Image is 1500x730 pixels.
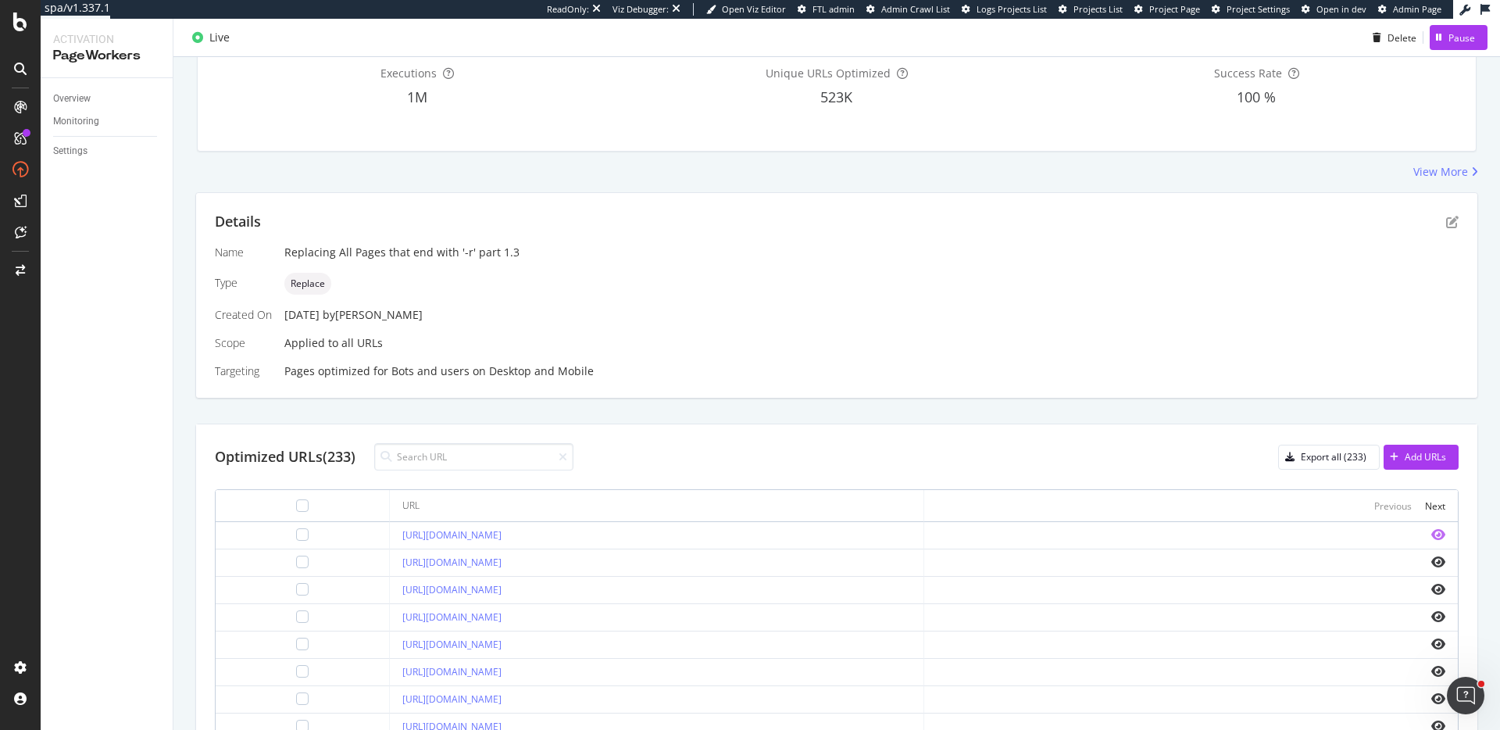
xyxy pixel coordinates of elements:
div: Type [215,275,272,291]
span: 523K [820,88,852,106]
div: pen-to-square [1446,216,1459,228]
button: Export all (233) [1278,445,1380,470]
i: eye [1431,665,1445,678]
input: Search URL [374,443,573,471]
button: Add URLs [1384,445,1459,470]
div: Pause [1448,30,1475,44]
a: Open in dev [1302,3,1366,16]
a: Monitoring [53,113,162,130]
div: Viz Debugger: [612,3,669,16]
iframe: Intercom live chat [1447,677,1484,714]
div: PageWorkers [53,47,160,65]
a: Projects List [1059,3,1123,16]
a: Settings [53,143,162,159]
a: [URL][DOMAIN_NAME] [402,528,502,542]
a: [URL][DOMAIN_NAME] [402,556,502,569]
div: URL [402,499,420,513]
button: Delete [1366,25,1416,50]
div: [DATE] [284,307,1459,323]
div: Pages optimized for on [284,363,1459,379]
a: [URL][DOMAIN_NAME] [402,610,502,624]
a: Admin Crawl List [866,3,950,16]
div: Bots and users [391,363,470,379]
div: Created On [215,307,272,323]
button: Pause [1430,25,1487,50]
span: 100 % [1237,88,1276,106]
span: Admin Crawl List [881,3,950,15]
div: View More [1413,164,1468,180]
a: Project Settings [1212,3,1290,16]
div: ReadOnly: [547,3,589,16]
span: Admin Page [1393,3,1441,15]
div: Applied to all URLs [215,245,1459,379]
div: by [PERSON_NAME] [323,307,423,323]
a: Project Page [1134,3,1200,16]
span: Project Page [1149,3,1200,15]
button: Previous [1374,496,1412,515]
span: Replace [291,279,325,288]
div: Activation [53,31,160,47]
span: Open Viz Editor [722,3,786,15]
div: Scope [215,335,272,351]
i: eye [1431,583,1445,596]
div: Targeting [215,363,272,379]
i: eye [1431,528,1445,541]
a: Admin Page [1378,3,1441,16]
div: Next [1425,499,1445,513]
div: Previous [1374,499,1412,513]
div: Live [209,30,230,45]
a: [URL][DOMAIN_NAME] [402,583,502,596]
span: Success Rate [1214,66,1282,81]
div: Export all (233) [1301,450,1366,463]
span: 1M [407,88,427,106]
div: Desktop and Mobile [489,363,594,379]
button: Next [1425,496,1445,515]
a: Overview [53,91,162,107]
div: Optimized URLs (233) [215,447,355,467]
div: Add URLs [1405,450,1446,463]
span: Unique URLs Optimized [766,66,891,81]
div: Monitoring [53,113,99,130]
span: Open in dev [1316,3,1366,15]
div: Overview [53,91,91,107]
a: Logs Projects List [962,3,1047,16]
div: Details [215,212,261,232]
i: eye [1431,638,1445,650]
a: View More [1413,164,1478,180]
div: Delete [1387,30,1416,44]
a: FTL admin [798,3,855,16]
div: neutral label [284,273,331,295]
span: Projects List [1073,3,1123,15]
i: eye [1431,556,1445,568]
i: eye [1431,692,1445,705]
span: Project Settings [1227,3,1290,15]
div: Replacing All Pages that end with '-r' part 1.3 [284,245,1459,260]
div: Name [215,245,272,260]
a: Open Viz Editor [706,3,786,16]
span: Executions [380,66,437,81]
i: eye [1431,610,1445,623]
a: [URL][DOMAIN_NAME] [402,692,502,706]
span: Logs Projects List [977,3,1047,15]
a: [URL][DOMAIN_NAME] [402,665,502,678]
span: FTL admin [812,3,855,15]
a: [URL][DOMAIN_NAME] [402,638,502,651]
div: Settings [53,143,87,159]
